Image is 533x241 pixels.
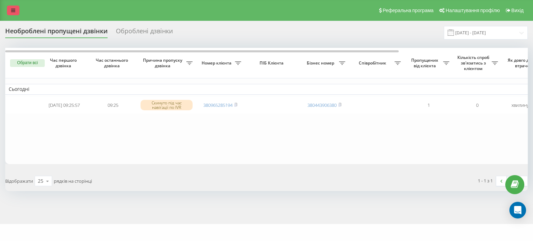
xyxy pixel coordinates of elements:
[511,8,524,13] span: Вихід
[478,177,493,184] div: 1 - 1 з 1
[251,60,294,66] span: ПІБ Клієнта
[446,8,500,13] span: Налаштування профілю
[304,60,339,66] span: Бізнес номер
[141,58,186,68] span: Причина пропуску дзвінка
[5,27,108,38] div: Необроблені пропущені дзвінки
[383,8,434,13] span: Реферальна програма
[453,96,501,114] td: 0
[408,58,443,68] span: Пропущених від клієнта
[203,102,232,108] a: 380965285194
[307,102,337,108] a: 380443906380
[116,27,173,38] div: Оброблені дзвінки
[38,178,43,184] div: 25
[94,58,132,68] span: Час останнього дзвінка
[40,96,88,114] td: [DATE] 09:25:57
[45,58,83,68] span: Час першого дзвінка
[352,60,395,66] span: Співробітник
[5,178,33,184] span: Відображати
[404,96,453,114] td: 1
[54,178,92,184] span: рядків на сторінці
[509,202,526,218] div: Open Intercom Messenger
[88,96,137,114] td: 09:25
[10,59,45,67] button: Обрати всі
[141,100,193,110] div: Скинуто під час навігації по IVR
[456,55,492,71] span: Кількість спроб зв'язатись з клієнтом
[200,60,235,66] span: Номер клієнта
